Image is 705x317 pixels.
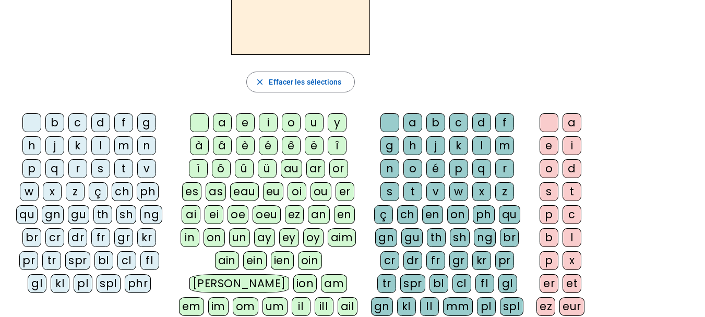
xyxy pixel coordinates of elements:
div: s [540,182,558,201]
div: e [540,136,558,155]
div: m [495,136,514,155]
div: à [190,136,209,155]
div: s [91,159,110,178]
div: ô [212,159,231,178]
div: ion [293,274,317,293]
div: cr [380,251,399,270]
div: qu [16,205,38,224]
div: ê [282,136,301,155]
div: è [236,136,255,155]
div: eur [559,297,584,316]
div: fr [426,251,445,270]
div: b [426,113,445,132]
div: x [563,251,581,270]
div: kr [472,251,491,270]
div: ail [338,297,358,316]
div: oeu [253,205,281,224]
div: e [236,113,255,132]
div: tr [42,251,61,270]
div: ng [474,228,496,247]
div: ch [397,205,418,224]
div: d [91,113,110,132]
div: ain [215,251,240,270]
div: gr [449,251,468,270]
div: oin [298,251,322,270]
div: ç [89,182,107,201]
div: on [204,228,225,247]
div: fr [91,228,110,247]
div: bl [429,274,448,293]
div: ü [258,159,277,178]
div: k [449,136,468,155]
div: oe [228,205,248,224]
div: or [329,159,348,178]
div: [PERSON_NAME] [189,274,289,293]
div: oy [303,228,324,247]
div: î [328,136,346,155]
div: br [22,228,41,247]
div: spl [97,274,121,293]
div: fl [140,251,159,270]
div: p [540,205,558,224]
div: s [380,182,399,201]
div: r [495,159,514,178]
div: ez [536,297,555,316]
div: o [540,159,558,178]
div: ph [473,205,495,224]
div: il [292,297,310,316]
div: oi [288,182,306,201]
div: ph [137,182,159,201]
div: dr [68,228,87,247]
div: x [43,182,62,201]
div: kl [397,297,416,316]
div: cl [452,274,471,293]
div: t [114,159,133,178]
div: n [137,136,156,155]
div: t [563,182,581,201]
div: pr [19,251,38,270]
div: d [563,159,581,178]
div: v [426,182,445,201]
div: gr [114,228,133,247]
div: c [563,205,581,224]
div: sh [116,205,136,224]
div: ien [271,251,294,270]
div: ë [305,136,324,155]
div: a [213,113,232,132]
div: ill [315,297,333,316]
div: fl [475,274,494,293]
div: g [137,113,156,132]
mat-icon: close [255,77,265,87]
div: cl [117,251,136,270]
div: br [500,228,519,247]
div: dr [403,251,422,270]
div: an [308,205,330,224]
div: u [305,113,324,132]
div: c [68,113,87,132]
div: spr [65,251,90,270]
div: spl [500,297,524,316]
div: r [68,159,87,178]
div: gu [401,228,423,247]
div: ai [182,205,200,224]
div: gn [375,228,397,247]
div: mm [443,297,473,316]
div: f [495,113,514,132]
div: in [181,228,199,247]
div: ï [189,159,208,178]
div: th [93,205,112,224]
div: et [563,274,581,293]
div: tr [377,274,396,293]
div: m [114,136,133,155]
div: p [449,159,468,178]
div: j [426,136,445,155]
div: â [213,136,232,155]
div: phr [125,274,151,293]
div: um [262,297,288,316]
div: ay [254,228,275,247]
div: eu [263,182,283,201]
div: kr [137,228,156,247]
div: gn [42,205,64,224]
div: i [563,136,581,155]
div: v [137,159,156,178]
